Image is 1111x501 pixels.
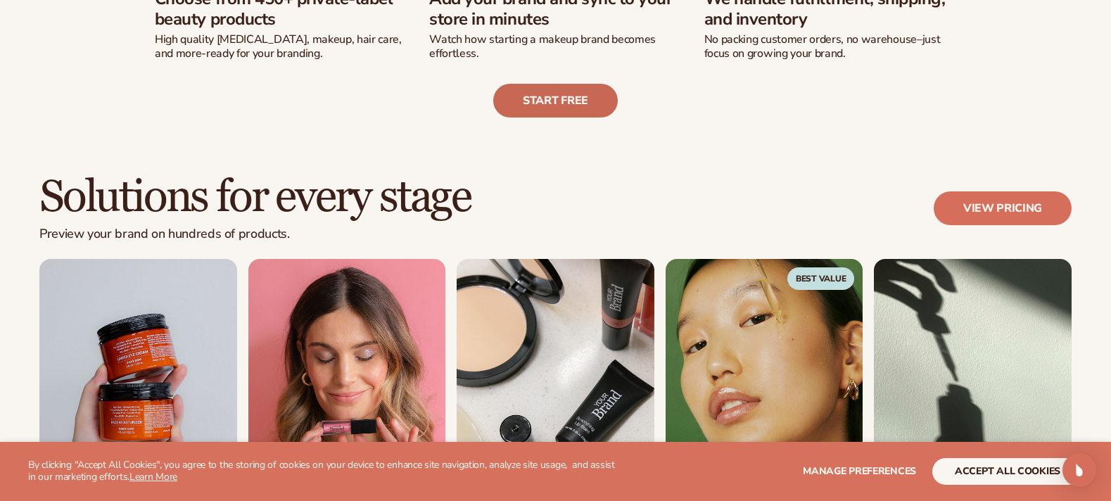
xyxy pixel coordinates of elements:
h2: Solutions for every stage [39,174,471,221]
p: Watch how starting a makeup brand becomes effortless. [429,32,681,62]
button: accept all cookies [932,458,1083,485]
button: Manage preferences [803,458,916,485]
a: Learn More [129,470,177,483]
span: Manage preferences [803,464,916,478]
span: Best Value [787,267,855,290]
div: Open Intercom Messenger [1062,453,1096,487]
p: By clicking "Accept All Cookies", you agree to the storing of cookies on your device to enhance s... [28,459,622,483]
p: No packing customer orders, no warehouse–just focus on growing your brand. [704,32,956,62]
p: High quality [MEDICAL_DATA], makeup, hair care, and more-ready for your branding. [155,32,407,62]
a: Start free [493,84,618,118]
a: View pricing [934,191,1072,225]
p: Preview your brand on hundreds of products. [39,227,471,242]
